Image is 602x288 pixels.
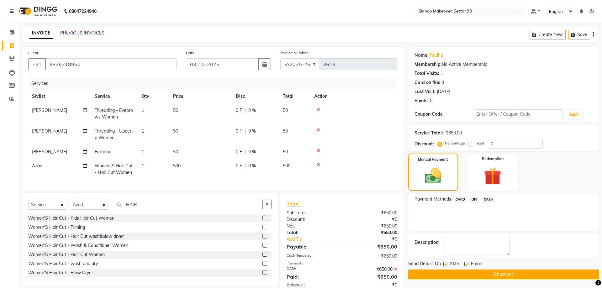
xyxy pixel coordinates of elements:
[173,107,178,113] span: 50
[415,97,429,104] div: Points:
[441,70,443,77] div: 1
[282,273,342,280] div: Paid:
[478,165,507,187] img: _gift.svg
[415,79,440,86] div: Card on file:
[469,196,479,203] span: UPI
[236,149,242,155] span: 0 F
[280,50,308,56] label: Invoice Number
[28,270,93,276] div: Women'S Hair Cut - Blow Dryer
[279,89,310,103] th: Total
[236,107,242,114] span: 0 F
[482,196,495,203] span: CASH
[28,242,128,249] div: Women'S Hair Cut - Wash & Conditioner Women
[32,128,67,134] span: [PERSON_NAME]
[28,251,105,258] div: Women'S Hair Cut - Hair Cut Women
[282,216,342,223] div: Discount:
[408,270,599,279] button: Checkout
[28,50,38,56] label: Client
[95,149,111,154] span: Forhead
[282,243,342,250] div: Payable:
[415,239,440,246] div: Description:
[28,260,98,267] div: Women'S Hair Cut - wash and dry
[236,128,242,134] span: 0 F
[415,196,451,202] span: Payment Methods
[138,89,169,103] th: Qty
[16,3,59,20] img: logo
[60,30,104,36] a: PREVIOUS INVOICES
[232,89,279,103] th: Disc
[441,79,444,86] div: 0
[471,260,482,268] span: Email
[415,111,474,118] div: Coupon Code
[446,130,462,136] div: ₹650.00
[415,70,439,77] div: Total Visits:
[310,89,397,103] th: Action
[29,78,402,89] div: Services
[415,61,442,68] div: Membership:
[28,89,91,103] th: Stylist
[437,88,450,95] div: [DATE]
[568,30,590,39] button: Save
[45,58,177,70] input: Search by Name/Mobile/Email/Code
[248,128,256,134] span: 0 %
[245,107,246,114] span: |
[282,210,342,216] div: Sub Total:
[287,261,397,266] div: Payments
[248,163,256,169] span: 0 %
[342,229,402,236] div: ₹650.00
[28,224,85,231] div: Women'S Hair Cut - Triming
[474,109,563,119] input: Enter Offer / Coupon Code
[95,163,133,175] span: Women'S Hair Cut - Hair Cut Women
[29,28,53,39] a: INVOICE
[415,61,593,68] div: No Active Membership
[282,223,342,229] div: Net:
[342,210,402,216] div: ₹650.00
[114,200,263,209] input: Search or Scan
[173,128,178,134] span: 50
[450,260,459,268] span: SMS
[283,128,288,134] span: 50
[169,89,232,103] th: Price
[287,200,301,207] span: Total
[142,107,144,113] span: 1
[173,163,181,169] span: 500
[282,253,342,259] div: Cash Tendered:
[415,88,436,95] div: Last Visit:
[32,149,67,154] span: [PERSON_NAME]
[186,50,194,56] label: Date
[415,141,434,147] div: Discount:
[342,253,402,259] div: ₹650.00
[530,30,566,39] button: Create New
[245,128,246,134] span: |
[32,107,67,113] span: [PERSON_NAME]
[69,3,97,20] b: 08047224946
[418,157,448,162] label: Manual Payment
[282,236,352,243] a: Add Tip
[415,130,443,136] div: Service Total:
[454,196,467,203] span: CARD
[342,216,402,223] div: ₹0
[420,166,447,185] img: _cash.svg
[475,140,484,146] label: Fixed
[415,52,429,59] div: Name:
[245,163,246,169] span: |
[245,149,246,155] span: |
[430,97,432,104] div: 0
[95,128,133,140] span: Threading - Upperlip Women
[282,229,342,236] div: Total:
[430,52,443,59] a: Radha
[445,140,465,146] label: Percentage
[283,163,290,169] span: 500
[408,260,441,268] span: Send Details On
[342,223,402,229] div: ₹650.00
[142,163,144,169] span: 1
[236,163,242,169] span: 0 F
[342,243,402,250] div: ₹650.00
[282,266,342,273] div: CASH
[142,128,144,134] span: 1
[28,215,114,222] div: Women'S Hair Cut - Kids Hair Cut Women
[142,149,144,154] span: 1
[173,149,178,154] span: 50
[95,107,133,120] span: Threading - Eyebrows Women
[283,149,288,154] span: 50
